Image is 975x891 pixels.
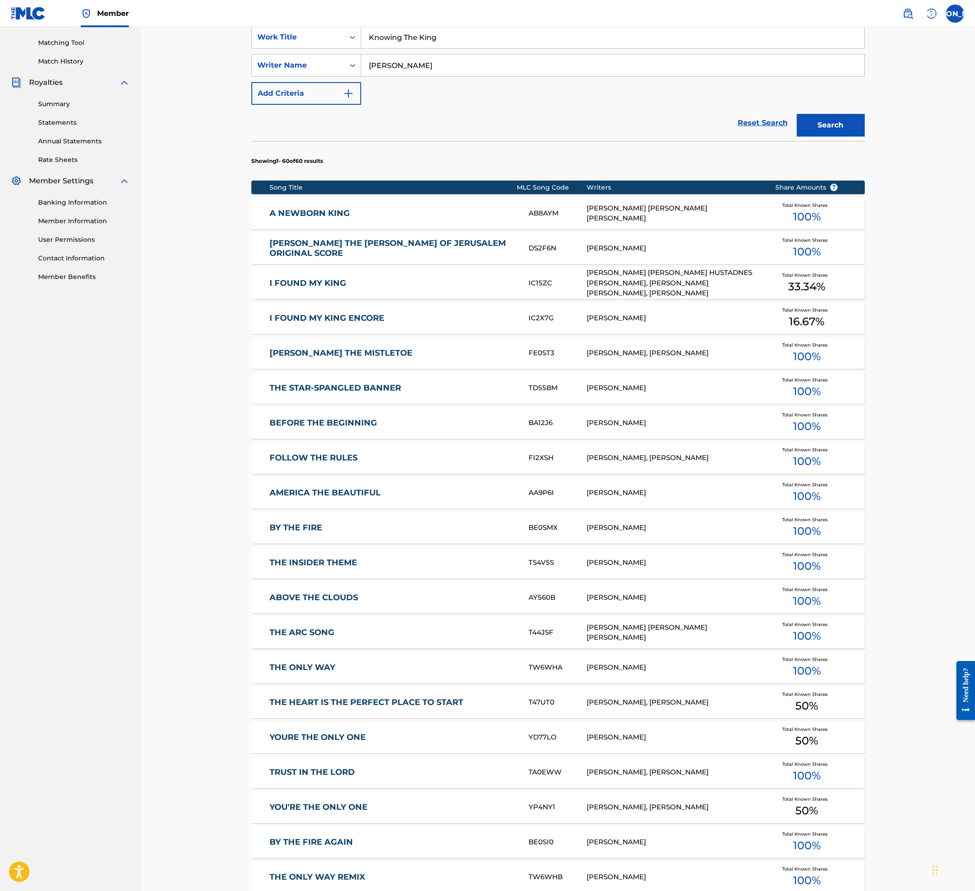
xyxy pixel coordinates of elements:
a: Matching Tool [38,38,130,48]
span: Total Known Shares [782,481,831,488]
a: I FOUND MY KING ENCORE [269,313,516,323]
a: YOU'RE THE ONLY ONE [269,802,516,813]
div: [PERSON_NAME] [PERSON_NAME] [PERSON_NAME] [587,622,761,643]
div: [PERSON_NAME] [587,313,761,323]
a: Statements [38,118,130,127]
a: TRUST IN THE LORD [269,767,516,778]
span: Total Known Shares [782,551,831,558]
span: Total Known Shares [782,656,831,663]
a: Public Search [899,5,917,23]
span: Total Known Shares [782,237,831,244]
span: Total Known Shares [782,272,831,279]
span: Total Known Shares [782,411,831,418]
form: Search Form [251,26,865,141]
div: [PERSON_NAME] [587,592,761,603]
a: BY THE FIRE [269,523,516,533]
div: IC15ZC [529,278,587,289]
div: T47UT0 [529,697,587,708]
a: Member Benefits [38,272,130,282]
div: AA9P6I [529,488,587,498]
div: [PERSON_NAME] [587,418,761,428]
a: [PERSON_NAME] THE MISTLETOE [269,348,516,358]
p: Showing 1 - 60 of 60 results [251,157,323,165]
div: Drag [932,857,938,884]
span: 33.34 % [788,279,825,295]
div: TS4V5S [529,558,587,568]
div: [PERSON_NAME] [587,523,761,533]
button: Add Criteria [251,82,361,105]
span: Total Known Shares [782,516,831,523]
span: 16.67 % [789,313,824,330]
a: BEFORE THE BEGINNING [269,418,516,428]
div: Work Title [257,32,339,43]
span: Total Known Shares [782,796,831,803]
div: [PERSON_NAME] [587,243,761,254]
iframe: Chat Widget [930,847,975,891]
span: 100 % [793,418,821,435]
div: BE0SI0 [529,837,587,847]
span: Total Known Shares [782,307,831,313]
span: 100 % [793,383,821,400]
div: [PERSON_NAME] [PERSON_NAME] HUSTADNES [PERSON_NAME], [PERSON_NAME] [PERSON_NAME], [PERSON_NAME] [587,268,761,299]
a: FOLLOW THE RULES [269,453,516,463]
span: 100 % [793,558,821,574]
div: DS2F6N [529,243,587,254]
a: A NEWBORN KING [269,208,516,219]
div: [PERSON_NAME] [587,558,761,568]
span: 100 % [793,488,821,504]
span: Total Known Shares [782,726,831,733]
span: Total Known Shares [782,761,831,768]
div: TW6WHA [529,662,587,673]
a: Summary [38,99,130,109]
a: THE ARC SONG [269,627,516,638]
span: Total Known Shares [782,342,831,348]
span: Total Known Shares [782,866,831,872]
a: THE STAR-SPANGLED BANNER [269,383,516,393]
span: 100 % [793,209,821,225]
div: [PERSON_NAME] [587,383,761,393]
div: AB8AYM [529,208,587,219]
div: [PERSON_NAME] [587,872,761,882]
a: YOURE THE ONLY ONE [269,732,516,743]
a: I FOUND MY KING [269,278,516,289]
div: TA0EWW [529,767,587,778]
div: User Menu [946,5,964,23]
div: Song Title [269,183,517,192]
span: Total Known Shares [782,621,831,628]
div: YP4NY1 [529,802,587,813]
div: T44JSF [529,627,587,638]
span: 100 % [793,593,821,609]
span: Total Known Shares [782,377,831,383]
img: Top Rightsholder [81,8,92,19]
a: User Permissions [38,235,130,245]
span: 100 % [793,453,821,470]
span: 100 % [793,348,821,365]
a: AMERICA THE BEAUTIFUL [269,488,516,498]
div: [PERSON_NAME] [587,732,761,743]
div: TW6WHB [529,872,587,882]
span: 50 % [795,803,818,819]
div: FI2XSH [529,453,587,463]
div: [PERSON_NAME], [PERSON_NAME] [587,348,761,358]
a: [PERSON_NAME] THE [PERSON_NAME] OF JERUSALEM ORIGINAL SCORE [269,238,516,259]
img: 9d2ae6d4665cec9f34b9.svg [343,88,354,99]
div: FE0ST3 [529,348,587,358]
div: [PERSON_NAME], [PERSON_NAME] [587,697,761,708]
a: Rate Sheets [38,155,130,165]
img: expand [119,176,130,186]
a: BY THE FIRE AGAIN [269,837,516,847]
span: 100 % [793,768,821,784]
img: Member Settings [11,176,22,186]
a: THE ONLY WAY REMIX [269,872,516,882]
span: ? [830,184,838,191]
span: Total Known Shares [782,202,831,209]
iframe: Resource Center [950,654,975,727]
span: Total Known Shares [782,586,831,593]
a: THE INSIDER THEME [269,558,516,568]
a: Annual Statements [38,137,130,146]
span: 50 % [795,698,818,714]
a: THE HEART IS THE PERFECT PLACE TO START [269,697,516,708]
span: Member Settings [29,176,93,186]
